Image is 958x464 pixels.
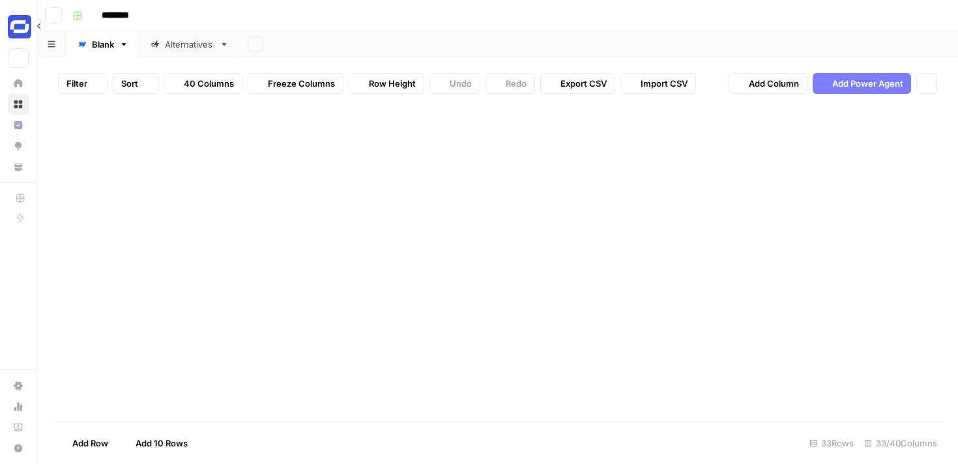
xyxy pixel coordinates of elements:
[165,38,214,51] div: Alternatives
[8,136,29,156] a: Opportunities
[450,77,472,90] span: Undo
[8,94,29,115] a: Browse
[560,77,607,90] span: Export CSV
[66,77,87,90] span: Filter
[164,73,242,94] button: 40 Columns
[136,437,188,450] span: Add 10 Rows
[72,437,108,450] span: Add Row
[486,73,535,94] button: Redo
[116,433,196,454] button: Add 10 Rows
[8,438,29,459] button: Help + Support
[832,77,903,90] span: Add Power Agent
[813,73,911,94] button: Add Power Agent
[349,73,424,94] button: Row Height
[184,77,234,90] span: 40 Columns
[729,73,807,94] button: Add Column
[369,77,416,90] span: Row Height
[248,73,343,94] button: Freeze Columns
[268,77,335,90] span: Freeze Columns
[8,10,29,43] button: Workspace: Synthesia
[429,73,480,94] button: Undo
[859,433,942,454] div: 33/40 Columns
[8,156,29,177] a: Your Data
[92,38,114,51] div: Blank
[58,73,108,94] button: Filter
[8,396,29,417] a: Usage
[641,77,688,90] span: Import CSV
[113,73,158,94] button: Sort
[53,433,116,454] button: Add Row
[8,375,29,396] a: Settings
[8,115,29,136] a: Insights
[8,73,29,94] a: Home
[620,73,696,94] button: Import CSV
[8,417,29,438] a: Learning Hub
[749,77,799,90] span: Add Column
[8,15,31,38] img: Synthesia Logo
[121,77,138,90] span: Sort
[139,31,240,57] a: Alternatives
[506,77,527,90] span: Redo
[540,73,615,94] button: Export CSV
[804,433,859,454] div: 33 Rows
[66,31,139,57] a: Blank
